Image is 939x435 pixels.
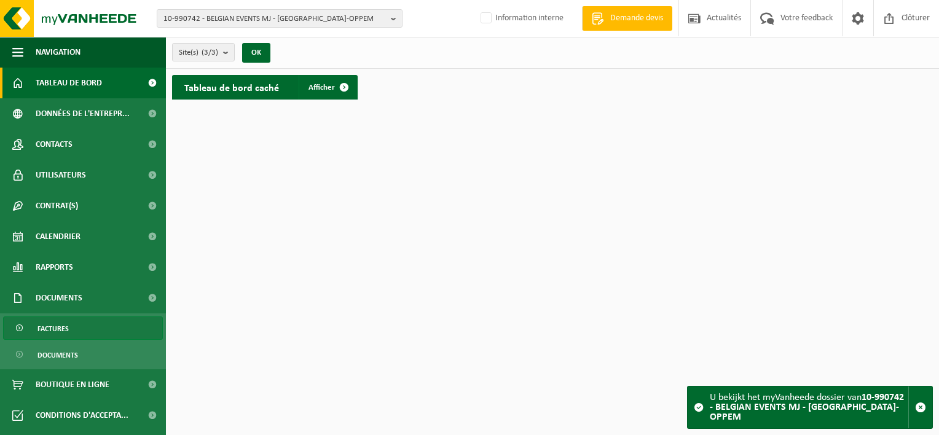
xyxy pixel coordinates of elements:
span: Navigation [36,37,81,68]
span: Contacts [36,129,73,160]
strong: 10-990742 - BELGIAN EVENTS MJ - [GEOGRAPHIC_DATA]-OPPEM [710,393,904,422]
a: Demande devis [582,6,672,31]
span: 10-990742 - BELGIAN EVENTS MJ - [GEOGRAPHIC_DATA]-OPPEM [163,10,386,28]
button: Site(s)(3/3) [172,43,235,61]
span: Rapports [36,252,73,283]
span: Données de l'entrepr... [36,98,130,129]
span: Tableau de bord [36,68,102,98]
button: OK [242,43,270,63]
label: Information interne [478,9,564,28]
span: Documents [37,343,78,367]
span: Afficher [308,84,335,92]
count: (3/3) [202,49,218,57]
span: Calendrier [36,221,81,252]
span: Documents [36,283,82,313]
a: Documents [3,343,163,366]
span: Site(s) [179,44,218,62]
span: Boutique en ligne [36,369,109,400]
button: 10-990742 - BELGIAN EVENTS MJ - [GEOGRAPHIC_DATA]-OPPEM [157,9,403,28]
div: U bekijkt het myVanheede dossier van [710,386,908,428]
span: Factures [37,317,69,340]
a: Afficher [299,75,356,100]
span: Utilisateurs [36,160,86,190]
h2: Tableau de bord caché [172,75,291,99]
span: Demande devis [607,12,666,25]
span: Contrat(s) [36,190,78,221]
span: Conditions d'accepta... [36,400,128,431]
a: Factures [3,316,163,340]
